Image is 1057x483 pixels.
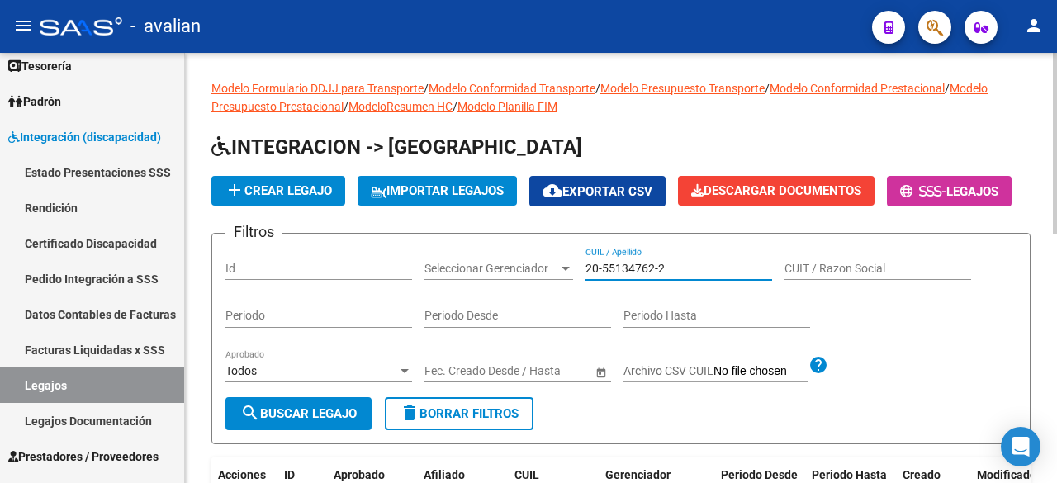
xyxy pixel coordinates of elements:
[334,468,385,481] span: Aprobado
[8,128,161,146] span: Integración (discapacidad)
[225,220,282,244] h3: Filtros
[225,397,372,430] button: Buscar Legajo
[358,176,517,206] button: IMPORTAR LEGAJOS
[678,176,875,206] button: Descargar Documentos
[424,262,558,276] span: Seleccionar Gerenciador
[713,364,808,379] input: Archivo CSV CUIL
[130,8,201,45] span: - avalian
[8,92,61,111] span: Padrón
[721,468,798,481] span: Periodo Desde
[211,82,424,95] a: Modelo Formulario DDJJ para Transporte
[514,468,539,481] span: CUIL
[691,183,861,198] span: Descargar Documentos
[424,468,465,481] span: Afiliado
[529,176,666,206] button: Exportar CSV
[808,355,828,375] mat-icon: help
[812,468,887,481] span: Periodo Hasta
[225,364,257,377] span: Todos
[240,403,260,423] mat-icon: search
[225,180,244,200] mat-icon: add
[348,100,453,113] a: ModeloResumen HC
[977,468,1036,481] span: Modificado
[946,184,998,199] span: Legajos
[903,468,941,481] span: Creado
[429,82,595,95] a: Modelo Conformidad Transporte
[400,406,519,421] span: Borrar Filtros
[499,364,580,378] input: Fecha fin
[218,468,266,481] span: Acciones
[13,16,33,36] mat-icon: menu
[623,364,713,377] span: Archivo CSV CUIL
[225,183,332,198] span: Crear Legajo
[600,82,765,95] a: Modelo Presupuesto Transporte
[211,176,345,206] button: Crear Legajo
[424,364,485,378] input: Fecha inicio
[900,184,946,199] span: -
[284,468,295,481] span: ID
[457,100,557,113] a: Modelo Planilla FIM
[385,397,533,430] button: Borrar Filtros
[605,468,671,481] span: Gerenciador
[371,183,504,198] span: IMPORTAR LEGAJOS
[240,406,357,421] span: Buscar Legajo
[543,181,562,201] mat-icon: cloud_download
[8,57,72,75] span: Tesorería
[592,363,609,381] button: Open calendar
[1024,16,1044,36] mat-icon: person
[887,176,1012,206] button: -Legajos
[1001,427,1040,466] div: Open Intercom Messenger
[770,82,945,95] a: Modelo Conformidad Prestacional
[8,447,159,466] span: Prestadores / Proveedores
[543,184,652,199] span: Exportar CSV
[400,403,419,423] mat-icon: delete
[211,135,582,159] span: INTEGRACION -> [GEOGRAPHIC_DATA]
